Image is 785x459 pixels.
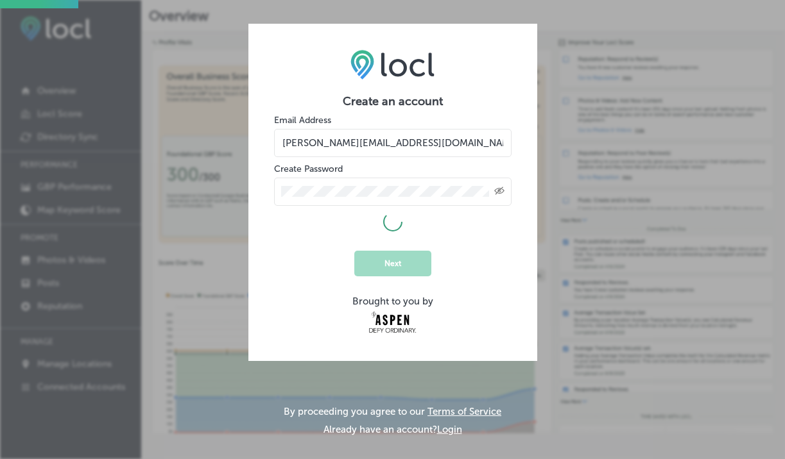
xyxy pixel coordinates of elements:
img: LOCL logo [350,49,435,79]
button: Login [437,424,462,435]
h2: Create an account [274,94,512,108]
label: Create Password [274,163,343,174]
p: Already have an account? [323,424,462,435]
p: By proceeding you agree to our [284,406,501,417]
label: Email Address [274,115,331,126]
a: Terms of Service [427,406,501,417]
img: Aspen [368,311,417,333]
div: Brought to you by [274,296,512,307]
span: Toggle password visibility [494,186,505,197]
button: Next [354,251,431,276]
